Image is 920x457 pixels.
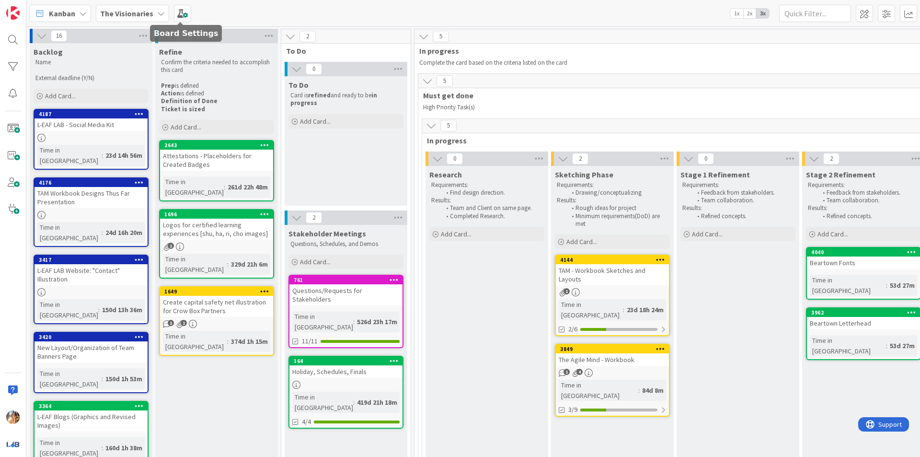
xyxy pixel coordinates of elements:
[441,189,543,197] li: Find design direction.
[807,308,920,317] div: 3962
[817,212,920,220] li: Refined concepts.
[692,212,794,220] li: Refined concepts.
[37,222,102,243] div: Time in [GEOGRAPHIC_DATA]
[34,178,148,208] div: 4176TAM Workbook Designs Thus Far Presentation
[290,240,402,248] p: Questions, Schedules, and Demos
[34,255,149,324] a: 3417L-EAF LAB Website: "Contact" IllustrationTime in [GEOGRAPHIC_DATA]:150d 13h 36m
[160,287,273,317] div: 1649Create capital safety net illustration for Crow Box Partners
[39,334,148,340] div: 3420
[557,181,668,189] p: Requirements:
[49,8,75,19] span: Kanban
[560,346,669,352] div: 3849
[560,257,669,263] div: 4144
[289,276,402,284] div: 761
[288,80,309,90] span: To Do
[556,353,669,366] div: The Agile Mind - Workbook
[555,255,670,336] a: 4144TAM - Workbook Sketches and LayoutsTime in [GEOGRAPHIC_DATA]:23d 18h 24m2/6
[34,332,149,393] a: 3420New Layout/Organization of Team Banners PageTime in [GEOGRAPHIC_DATA]:150d 1h 53m
[556,256,669,264] div: 4144
[886,340,887,351] span: :
[292,311,353,332] div: Time in [GEOGRAPHIC_DATA]
[441,230,471,238] span: Add Card...
[286,46,399,56] span: To Do
[433,31,449,42] span: 5
[779,5,851,22] input: Quick Filter...
[103,227,145,238] div: 24d 16h 20m
[289,357,402,365] div: 164
[34,341,148,363] div: New Layout/Organization of Team Banners Page
[817,230,848,238] span: Add Card...
[308,91,331,99] strong: refined
[556,345,669,366] div: 3849The Agile Mind - Workbook
[100,9,153,18] b: The Visionaries
[289,357,402,378] div: 164Holiday, Schedules, Finals
[163,254,227,275] div: Time in [GEOGRAPHIC_DATA]
[437,75,453,87] span: 5
[51,30,67,42] span: 16
[638,385,640,396] span: :
[624,305,666,315] div: 23d 18h 24m
[34,333,148,341] div: 3420
[353,316,355,327] span: :
[640,385,666,396] div: 84d 8m
[300,117,331,126] span: Add Card...
[440,120,457,131] span: 5
[6,6,20,20] img: Visit kanbanzone.com
[34,47,63,57] span: Backlog
[34,110,148,118] div: 4187
[289,276,402,305] div: 761Questions/Requests for Stakeholders
[294,277,402,283] div: 761
[807,248,920,257] div: 4040
[441,204,543,212] li: Team and Client on same page.
[290,91,379,107] strong: in progress
[556,345,669,353] div: 3849
[103,150,145,161] div: 23d 14h 56m
[161,89,180,97] strong: Action
[229,336,270,347] div: 374d 1h 15m
[556,256,669,285] div: 4144TAM - Workbook Sketches and Layouts
[159,140,274,201] a: 2643Attestations - Placeholders for Created BadgesTime in [GEOGRAPHIC_DATA]:261d 22h 48m
[289,365,402,378] div: Holiday, Schedules, Finals
[227,336,229,347] span: :
[682,204,793,212] p: Results:
[160,210,273,219] div: 1696
[807,248,920,269] div: 4040Beartown Fonts
[164,142,273,149] div: 2643
[730,9,743,18] span: 1x
[692,197,794,204] li: Team collaboration.
[756,9,769,18] span: 3x
[306,63,322,75] span: 0
[353,397,355,408] span: :
[300,258,331,266] span: Add Card...
[39,403,148,410] div: 3364
[288,229,366,238] span: Stakeholder Meetings
[102,374,103,384] span: :
[161,105,205,113] strong: Ticket is sized
[227,259,229,270] span: :
[810,335,886,356] div: Time in [GEOGRAPHIC_DATA]
[566,212,668,228] li: Minimum requirements(DoD) are met
[563,369,570,375] span: 1
[680,170,750,179] span: Stage 1 Refinement
[823,153,839,164] span: 2
[811,309,920,316] div: 3962
[302,417,311,427] span: 4/4
[294,358,402,364] div: 164
[34,333,148,363] div: 3420New Layout/Organization of Team Banners Page
[168,243,174,249] span: 1
[556,264,669,285] div: TAM - Workbook Sketches and Layouts
[572,153,588,164] span: 2
[623,305,624,315] span: :
[159,286,274,356] a: 1649Create capital safety net illustration for Crow Box PartnersTime in [GEOGRAPHIC_DATA]:374d 1h...
[161,59,272,74] p: Confirm the criteria needed to accomplish this card
[160,141,273,171] div: 2643Attestations - Placeholders for Created Badges
[37,299,98,320] div: Time in [GEOGRAPHIC_DATA]
[161,97,218,105] strong: Definition of Done
[34,256,148,264] div: 3417
[806,170,875,179] span: Stage 2 Refinement
[698,153,714,164] span: 0
[887,340,917,351] div: 53d 27m
[807,317,920,329] div: Beartown Letterhead
[288,275,403,348] a: 761Questions/Requests for StakeholdersTime in [GEOGRAPHIC_DATA]:526d 23h 17m11/11
[20,1,44,13] span: Support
